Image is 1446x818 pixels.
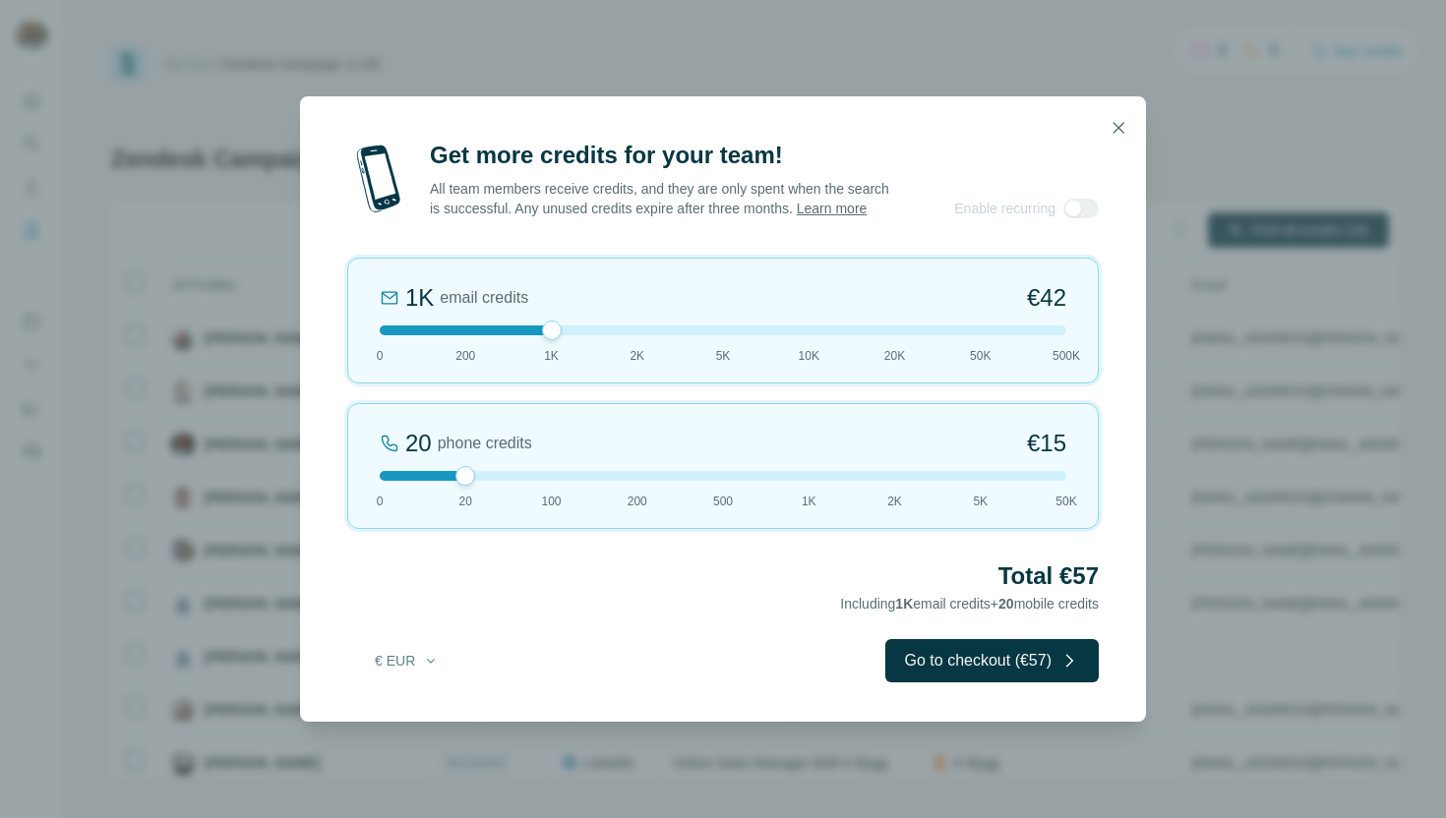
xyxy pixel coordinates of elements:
span: 20 [998,596,1014,612]
span: 1K [895,596,913,612]
button: Go to checkout (€57) [885,639,1099,682]
span: 50K [970,347,991,365]
span: 0 [377,347,384,365]
h2: Total €57 [347,560,1099,592]
span: 2K [887,493,902,510]
div: 20 [405,428,432,459]
span: 5K [973,493,988,510]
span: 50K [1055,493,1076,510]
span: 5K [716,347,731,365]
span: €42 [1027,282,1066,314]
button: € EUR [361,643,452,678]
span: 10K [799,347,819,365]
a: Learn more [797,201,868,216]
span: 500 [713,493,733,510]
span: phone credits [438,432,532,455]
span: 0 [377,493,384,510]
span: 2K [630,347,644,365]
img: mobile-phone [347,140,410,218]
span: 20K [884,347,905,365]
span: 1K [544,347,559,365]
span: Including email credits + mobile credits [840,596,1099,612]
span: 500K [1053,347,1080,365]
span: 200 [628,493,647,510]
span: €15 [1027,428,1066,459]
span: 20 [459,493,472,510]
p: All team members receive credits, and they are only spent when the search is successful. Any unus... [430,179,891,218]
span: email credits [440,286,528,310]
span: 100 [541,493,561,510]
span: 200 [455,347,475,365]
div: 1K [405,282,434,314]
span: 1K [802,493,816,510]
span: Enable recurring [954,199,1055,218]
